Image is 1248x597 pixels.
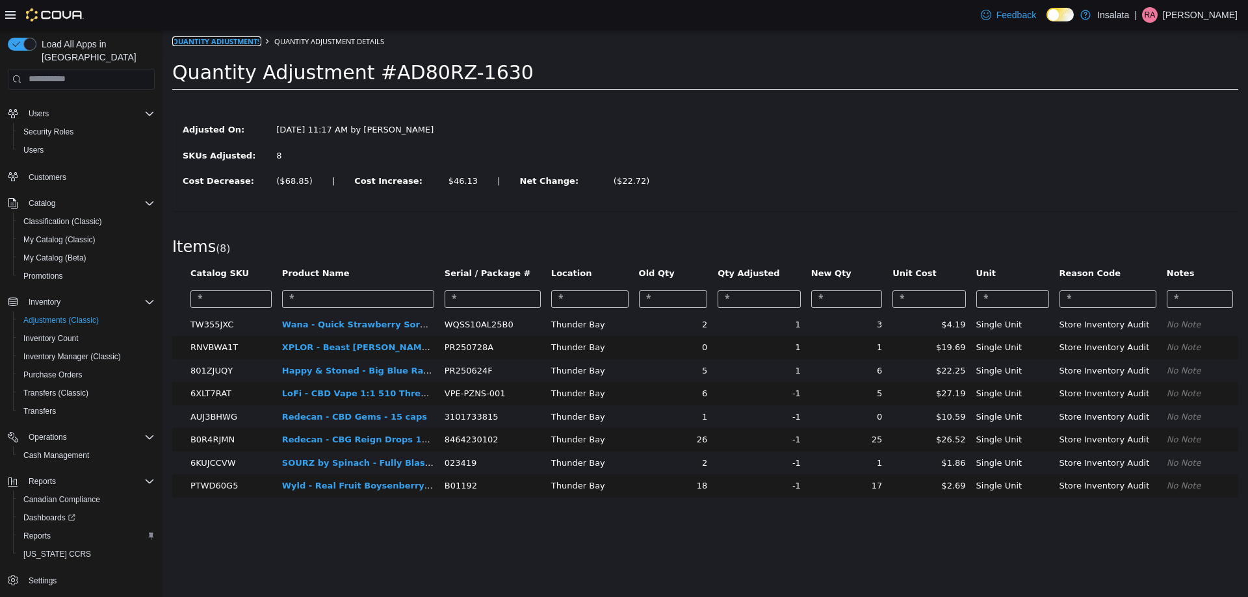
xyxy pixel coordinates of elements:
a: Reports [18,528,56,544]
a: LoFi - CBD Vape 1:1 510 Thread Cartridge - Hybrid - 1g [120,359,380,368]
span: Settings [29,576,57,586]
td: 3101733815 [277,375,383,399]
img: Cova [26,8,84,21]
span: Security Roles [18,124,155,140]
span: Classification (Classic) [23,216,102,227]
td: -1 [550,398,643,422]
td: 18 [471,444,551,468]
span: Catalog [23,196,155,211]
label: Adjusted On: [10,94,104,107]
button: Inventory [23,294,66,310]
button: Transfers [13,402,160,420]
div: ($22.72) [451,145,487,158]
label: Net Change: [348,145,441,158]
button: New Qty [649,237,692,250]
button: Location [389,237,432,250]
span: Washington CCRS [18,546,155,562]
div: 8 [114,120,272,133]
button: Inventory Manager (Classic) [13,348,160,366]
span: Reports [29,476,56,487]
em: No Note [1004,359,1039,368]
td: TW355JXC [23,283,114,307]
a: Wyld - Real Fruit Boysenberry 2:1:1 CBD:THC:CBN - Indica - 2 Pack [120,451,436,461]
td: B0R4RJMN [23,398,114,422]
a: Inventory Count [18,331,84,346]
button: Reason Code [897,237,961,250]
p: [PERSON_NAME] [1163,7,1238,23]
button: Catalog [3,194,160,212]
button: Operations [23,429,72,445]
td: 801ZJUQY [23,329,114,353]
a: SOURZ by Spinach - Fully Blasted Peach Orange 1:1 THC CBD Gummy - Hybrid - 1 Pack [120,428,531,438]
td: Single Unit [809,375,892,399]
td: 2 [471,422,551,445]
a: My Catalog (Classic) [18,232,101,248]
button: My Catalog (Beta) [13,249,160,267]
td: 3 [643,283,725,307]
button: Notes [1004,237,1034,250]
button: Users [13,141,160,159]
span: Inventory Count [23,333,79,344]
span: RA [1145,7,1156,23]
a: Settings [23,573,62,589]
td: WQSS10AL25B0 [277,283,383,307]
td: 6 [643,329,725,353]
span: Users [23,145,44,155]
td: Store Inventory Audit [892,422,999,445]
a: Transfers [18,403,61,419]
span: Classification (Classic) [18,214,155,229]
a: Wana - Quick Strawberry Sorbet - Hybrid - 5 Pack [120,290,355,299]
span: Dashboards [18,510,155,526]
span: Inventory [23,294,155,310]
button: Reports [23,474,61,489]
td: 5 [643,352,725,375]
span: Inventory Count [18,331,155,346]
td: $27.19 [725,352,808,375]
button: Inventory [3,293,160,311]
a: Customers [23,170,71,185]
span: Cash Management [23,450,89,461]
td: -1 [550,444,643,468]
em: No Note [1004,336,1039,346]
span: Adjustments (Classic) [18,312,155,328]
a: Dashboards [13,509,160,527]
td: Store Inventory Audit [892,329,999,353]
button: Classification (Classic) [13,212,160,231]
button: Security Roles [13,123,160,141]
td: 6KUJCCVW [23,422,114,445]
span: Reports [23,531,51,541]
span: Operations [23,429,155,445]
button: Cash Management [13,446,160,464]
a: Transfers (Classic) [18,385,94,401]
button: Customers [3,167,160,186]
span: Transfers (Classic) [18,385,155,401]
td: B01192 [277,444,383,468]
td: Store Inventory Audit [892,375,999,399]
input: Dark Mode [1046,8,1074,21]
span: Reports [18,528,155,544]
button: Adjustments (Classic) [13,311,160,329]
a: Promotions [18,268,68,284]
td: 1 [643,306,725,329]
td: AUJ3BHWG [23,375,114,399]
button: Old Qty [476,237,515,250]
span: Inventory [29,297,60,307]
td: VPE-PZNS-001 [277,352,383,375]
td: $2.69 [725,444,808,468]
button: Settings [3,571,160,590]
button: Serial / Package # [282,237,371,250]
span: Users [18,142,155,158]
span: Reports [23,474,155,489]
td: -1 [550,422,643,445]
span: Purchase Orders [23,370,83,380]
td: 2 [471,283,551,307]
button: Unit [814,237,836,250]
span: Thunder Bay [389,382,443,392]
button: Inventory Count [13,329,160,348]
a: Happy & Stoned - Big Blue Razz Disty+diamond 510 Thread Cartridge - Indica - 1g [120,336,511,346]
a: Redecan - CBD Gems - 15 caps [120,382,265,392]
td: 1 [550,283,643,307]
span: Purchase Orders [18,367,155,383]
label: Cost Decrease: [10,145,104,158]
span: Transfers (Classic) [23,388,88,398]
